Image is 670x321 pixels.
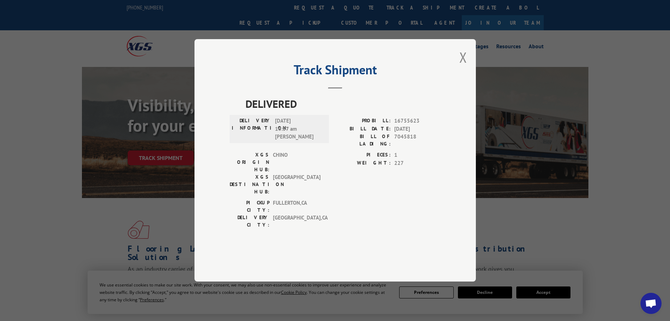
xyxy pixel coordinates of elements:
[273,199,320,214] span: FULLERTON , CA
[394,117,441,125] span: 16755623
[273,174,320,196] span: [GEOGRAPHIC_DATA]
[394,159,441,167] span: 227
[273,214,320,229] span: [GEOGRAPHIC_DATA] , CA
[335,125,391,133] label: BILL DATE:
[640,293,662,314] div: Open chat
[230,199,269,214] label: PICKUP CITY:
[394,125,441,133] span: [DATE]
[459,48,467,67] button: Close modal
[335,159,391,167] label: WEIGHT:
[394,152,441,160] span: 1
[245,96,441,112] span: DELIVERED
[230,65,441,78] h2: Track Shipment
[230,214,269,229] label: DELIVERY CITY:
[273,152,320,174] span: CHINO
[230,174,269,196] label: XGS DESTINATION HUB:
[275,117,323,141] span: [DATE] 10:57 am [PERSON_NAME]
[335,152,391,160] label: PIECES:
[335,117,391,125] label: PROBILL:
[394,133,441,148] span: 7045818
[230,152,269,174] label: XGS ORIGIN HUB:
[335,133,391,148] label: BILL OF LADING:
[232,117,272,141] label: DELIVERY INFORMATION:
